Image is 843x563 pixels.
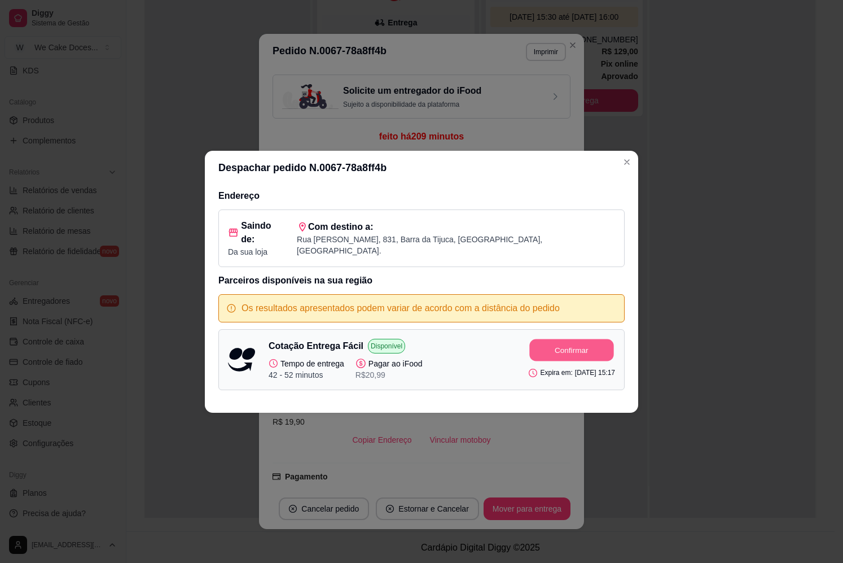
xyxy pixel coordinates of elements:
button: Confirmar [530,339,614,361]
header: Despachar pedido N. 0067-78a8ff4b [205,151,638,185]
p: Expira em: [528,368,572,378]
p: Cotação Entrega Fácil [269,339,363,353]
p: Pagar ao iFood [355,358,423,369]
h3: Endereço [218,189,625,203]
button: Close [618,153,636,171]
span: Com destino a: [308,220,374,234]
h3: Parceiros disponíveis na sua região [218,274,625,287]
span: Saindo de: [241,219,286,246]
p: Disponível [368,339,405,353]
p: Tempo de entrega [269,358,344,369]
p: R$ 20,99 [355,369,423,381]
p: Os resultados apresentados podem variar de acordo com a distância do pedido [242,302,560,315]
p: Da sua loja [228,246,286,258]
p: Rua [PERSON_NAME] , 831 , Barra da Tijuca , [GEOGRAPHIC_DATA] , [GEOGRAPHIC_DATA] . [297,234,615,256]
p: [DATE] 15:17 [575,368,615,377]
p: 42 - 52 minutos [269,369,344,381]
